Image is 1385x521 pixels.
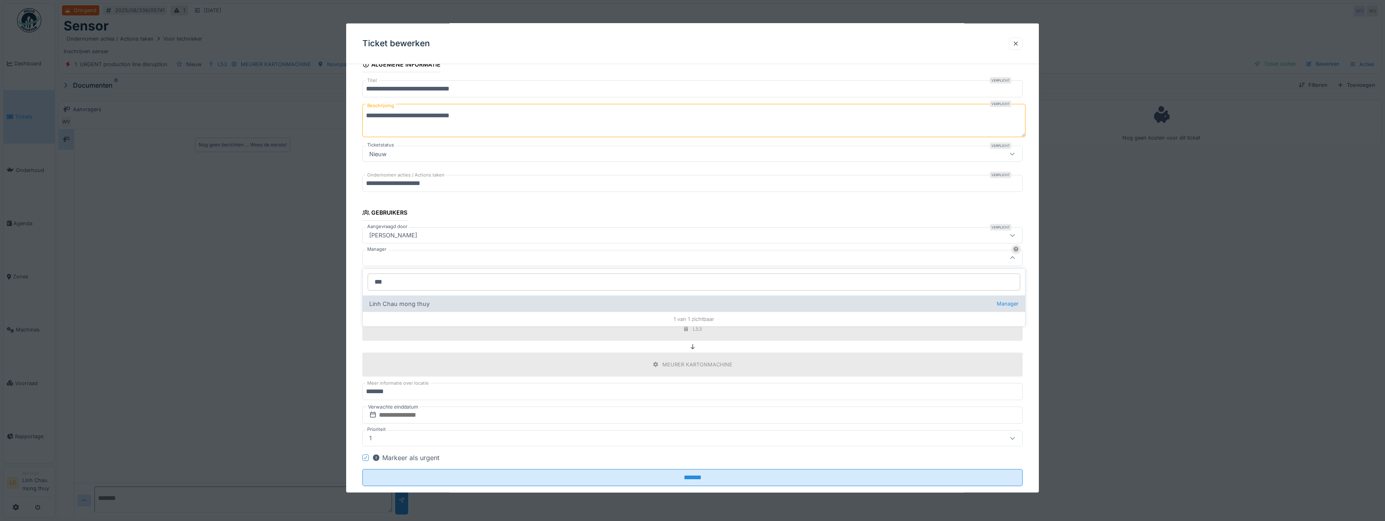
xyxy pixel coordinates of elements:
div: Algemene informatie [362,58,441,72]
label: Ticketstatus [366,142,396,149]
span: Manager [997,300,1019,308]
div: 1 van 1 zichtbaar [363,312,1025,326]
label: Meer informatie over locatie [366,380,430,387]
label: Prioriteit [366,426,387,433]
div: Markeer als urgent [372,453,439,463]
label: Ondernomen acties / Actions taken [366,172,446,179]
div: Verplicht [990,101,1011,107]
div: Nieuw [366,149,390,158]
label: Verwachte einddatum [367,403,419,411]
div: [PERSON_NAME] [366,230,420,239]
label: Aangevraagd door [366,223,409,230]
div: MEURER KARTONMACHINE [662,361,732,368]
div: 1 [366,434,375,443]
label: Manager [366,245,388,252]
div: L53 [693,325,702,333]
label: Titel [366,77,379,84]
div: Gebruikers [362,207,407,220]
div: Verplicht [990,172,1011,178]
div: Linh Chau mong thuy [363,295,1025,312]
div: Verplicht [990,77,1011,84]
div: Verplicht [990,142,1011,149]
div: Verplicht [990,224,1011,230]
label: Beschrijving [366,101,396,111]
h3: Ticket bewerken [362,39,430,49]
